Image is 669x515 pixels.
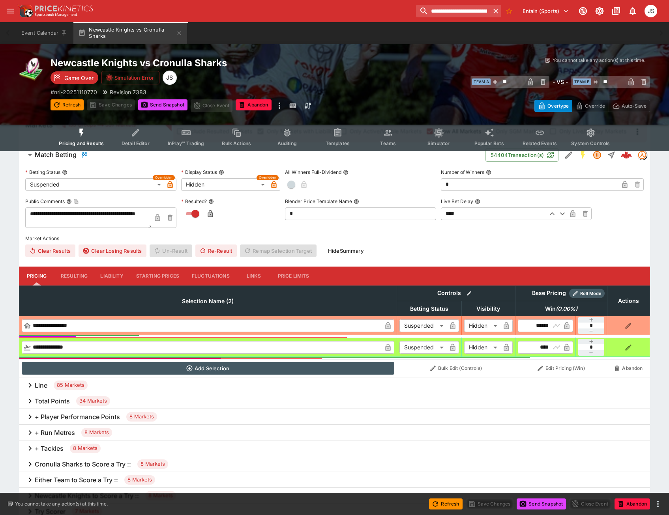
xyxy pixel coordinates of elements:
[562,148,576,162] button: Edit Detail
[19,147,485,163] button: Match Betting
[51,88,97,96] p: Copy To Clipboard
[124,476,155,484] span: 8 Markets
[429,498,462,509] button: Refresh
[163,71,177,85] div: Jacob Sawers
[126,413,157,421] span: 8 Markets
[380,140,396,146] span: Teams
[94,267,129,285] button: Liability
[468,304,509,313] span: Visibility
[401,304,457,313] span: Betting Status
[181,178,268,191] div: Hidden
[195,244,237,257] button: Re-Result
[547,102,569,110] p: Overtype
[137,460,168,468] span: 8 Markets
[52,123,616,151] div: Event type filters
[536,304,586,313] span: Win(0.00%)
[343,170,349,175] button: All Winners Full-Dividend
[35,492,139,500] h6: Newcastle Knights to Score a Try ::
[64,74,94,82] p: Game Over
[645,5,657,17] div: Jacob Sawers
[51,99,84,110] button: Refresh
[626,4,640,18] button: Notifications
[155,175,172,180] span: Overridden
[486,170,491,175] button: Number of Winners
[416,5,490,17] input: search
[590,148,604,162] button: Suspended
[22,362,395,375] button: Add Selection
[441,169,484,175] p: Number of Winners
[3,4,17,18] button: open drawer
[573,78,591,85] span: Team B
[399,362,513,375] button: Bulk Edit (Controls)
[529,288,569,298] div: Base Pricing
[35,444,64,453] h6: + Tackles
[66,199,72,204] button: Public CommentsCopy To Clipboard
[272,267,316,285] button: Price Limits
[615,499,650,507] span: Mark an event as closed and abandoned.
[17,22,72,44] button: Event Calendar
[150,244,192,257] span: Un-Result
[607,285,650,316] th: Actions
[35,151,77,159] h6: Match Betting
[236,267,272,285] button: Links
[572,100,609,112] button: Override
[285,198,352,205] p: Blender Price Template Name
[186,267,236,285] button: Fluctuations
[25,198,65,205] p: Public Comments
[553,57,645,64] p: You cannot take any action(s) at this time.
[571,140,610,146] span: System Controls
[35,13,77,17] img: Sportsbook Management
[517,498,566,509] button: Send Snapshot
[474,140,504,146] span: Popular Bets
[472,78,491,85] span: Team A
[464,341,500,354] div: Hidden
[323,244,368,257] button: HideSummary
[168,140,204,146] span: InPlay™ Trading
[19,57,44,82] img: rugby_league.png
[399,341,446,354] div: Suspended
[25,169,60,175] p: Betting Status
[81,429,112,437] span: 8 Markets
[518,5,573,17] button: Select Tenant
[621,149,632,160] div: efdd664f-481c-40d5-893a-b26827039b63
[592,150,602,160] svg: Suspended
[79,244,146,257] button: Clear Losing Results
[70,444,101,452] span: 8 Markets
[638,151,647,159] img: tradingmodel
[73,22,187,44] button: Newcastle Knights vs Cronulla Sharks
[553,78,568,86] h6: - VS -
[59,140,104,146] span: Pricing and Results
[534,100,650,112] div: Start From
[35,6,93,11] img: PriceKinetics
[208,199,214,204] button: Resulted?
[622,102,647,110] p: Auto-Save
[576,4,590,18] button: Connected to PK
[15,500,108,508] p: You cannot take any action(s) at this time.
[236,101,271,108] span: Mark an event as closed and abandoned.
[503,5,515,17] button: No Bookmarks
[534,100,572,112] button: Overtype
[25,244,75,257] button: Clear Results
[173,297,242,306] span: Selection Name (2)
[354,199,359,204] button: Blender Price Template Name
[25,178,164,191] div: Suspended
[609,4,623,18] button: Documentation
[464,319,500,332] div: Hidden
[604,148,618,162] button: Straight
[592,4,607,18] button: Toggle light/dark mode
[285,169,341,175] p: All Winners Full-Dividend
[181,198,207,205] p: Resulted?
[441,198,473,205] p: Live Bet Delay
[35,429,75,437] h6: + Run Metres
[485,148,558,162] button: 54404Transaction(s)
[399,319,446,332] div: Suspended
[35,381,47,390] h6: Line
[259,175,276,180] span: Overridden
[577,290,605,297] span: Roll Mode
[35,476,118,484] h6: Either Team to Score a Try ::
[397,285,515,301] th: Controls
[653,499,663,509] button: more
[277,140,297,146] span: Auditing
[642,2,660,20] button: Jacob Sawers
